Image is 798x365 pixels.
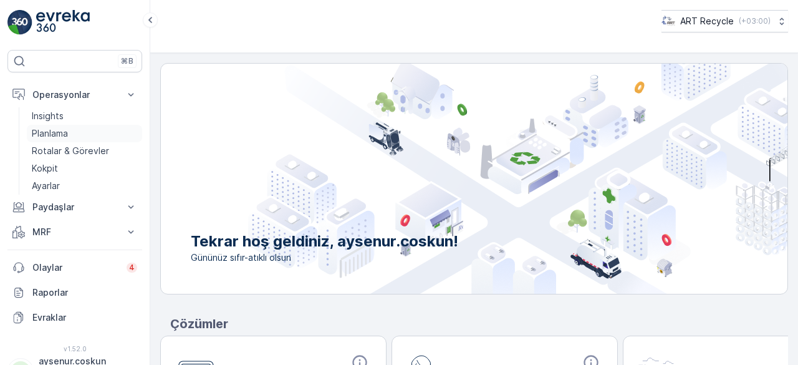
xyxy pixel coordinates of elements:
[32,110,64,122] p: Insights
[170,314,788,333] p: Çözümler
[7,345,142,353] span: v 1.52.0
[121,56,133,66] p: ⌘B
[661,10,788,32] button: ART Recycle(+03:00)
[32,180,60,192] p: Ayarlar
[32,201,117,213] p: Paydaşlar
[32,89,117,101] p: Operasyonlar
[191,251,458,264] span: Gününüz sıfır-atıklı olsun
[27,107,142,125] a: Insights
[7,255,142,280] a: Olaylar4
[32,127,68,140] p: Planlama
[7,10,32,35] img: logo
[680,15,734,27] p: ART Recycle
[27,177,142,195] a: Ayarlar
[32,286,137,299] p: Raporlar
[7,195,142,220] button: Paydaşlar
[248,64,787,294] img: city illustration
[661,14,675,28] img: image_23.png
[7,280,142,305] a: Raporlar
[36,10,90,35] img: logo_light-DOdMpM7g.png
[739,16,771,26] p: ( +03:00 )
[129,263,135,273] p: 4
[191,231,458,251] p: Tekrar hoş geldiniz, aysenur.coskun!
[32,261,119,274] p: Olaylar
[32,162,58,175] p: Kokpit
[32,145,109,157] p: Rotalar & Görevler
[27,125,142,142] a: Planlama
[32,226,117,238] p: MRF
[27,160,142,177] a: Kokpit
[7,220,142,245] button: MRF
[7,82,142,107] button: Operasyonlar
[27,142,142,160] a: Rotalar & Görevler
[32,311,137,324] p: Evraklar
[7,305,142,330] a: Evraklar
